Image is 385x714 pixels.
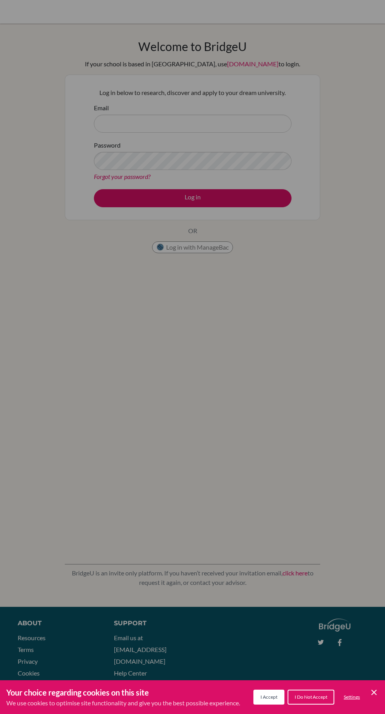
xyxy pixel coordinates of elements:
[253,690,284,705] button: I Accept
[260,694,277,700] span: I Accept
[295,694,327,700] span: I Do Not Accept
[369,688,379,697] button: Save and close
[6,698,240,708] p: We use cookies to optimise site functionality and give you the best possible experience.
[288,690,334,705] button: I Do Not Accept
[337,690,366,704] button: Settings
[344,694,360,700] span: Settings
[6,687,240,698] h3: Your choice regarding cookies on this site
